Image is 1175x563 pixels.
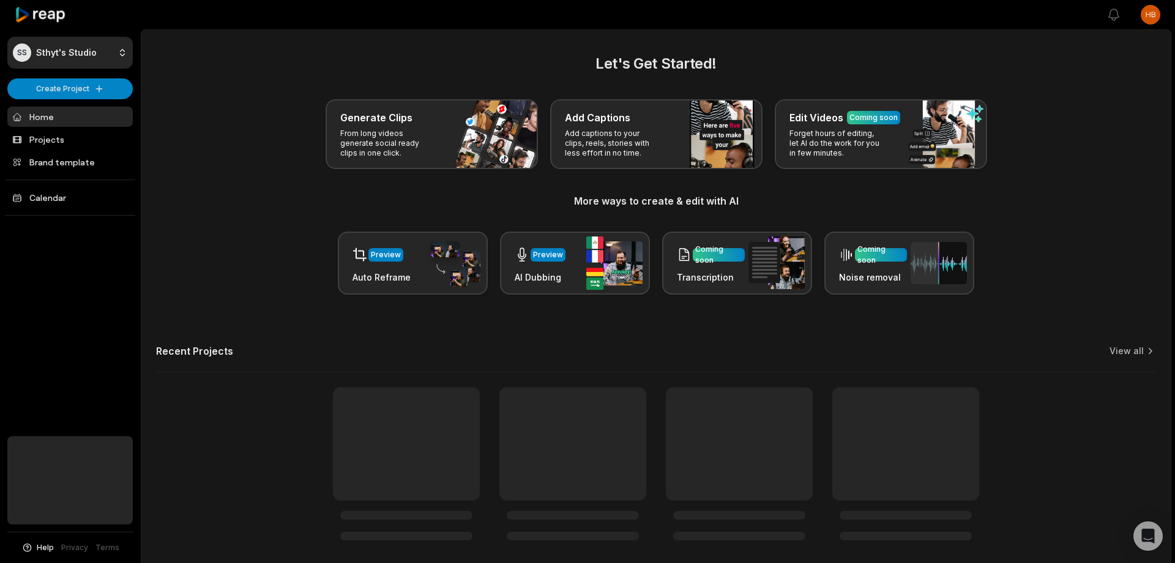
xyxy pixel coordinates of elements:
[849,112,898,123] div: Coming soon
[695,244,742,266] div: Coming soon
[340,110,412,125] h3: Generate Clips
[156,194,1156,208] h3: More ways to create & edit with AI
[371,249,401,260] div: Preview
[1110,345,1144,357] a: View all
[789,110,843,125] h3: Edit Videos
[7,187,133,208] a: Calendar
[857,244,905,266] div: Coming soon
[7,107,133,127] a: Home
[36,47,97,58] p: Sthyt's Studio
[7,152,133,172] a: Brand template
[352,271,411,284] h3: Auto Reframe
[13,43,31,62] div: SS
[7,129,133,149] a: Projects
[677,271,745,284] h3: Transcription
[21,542,54,553] button: Help
[565,110,630,125] h3: Add Captions
[7,78,133,99] button: Create Project
[565,129,660,158] p: Add captions to your clips, reels, stories with less effort in no time.
[911,242,967,284] img: noise_removal.png
[156,345,233,357] h2: Recent Projects
[839,271,907,284] h3: Noise removal
[789,129,884,158] p: Forget hours of editing, let AI do the work for you in few minutes.
[37,542,54,553] span: Help
[340,129,435,158] p: From long videos generate social ready clips in one click.
[1133,521,1163,551] div: Open Intercom Messenger
[748,236,805,289] img: transcription.png
[533,249,563,260] div: Preview
[156,53,1156,75] h2: Let's Get Started!
[61,542,88,553] a: Privacy
[95,542,119,553] a: Terms
[424,240,480,287] img: auto_reframe.png
[515,271,565,284] h3: AI Dubbing
[586,236,643,290] img: ai_dubbing.png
